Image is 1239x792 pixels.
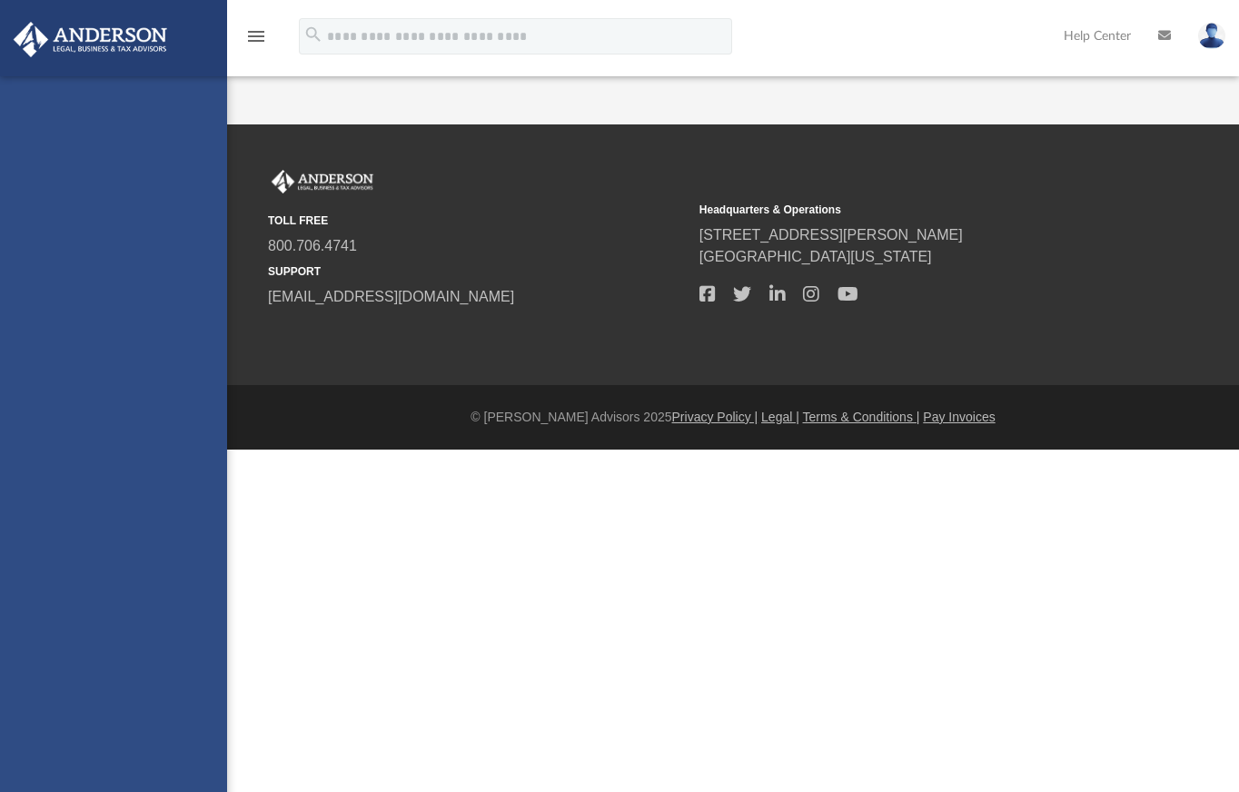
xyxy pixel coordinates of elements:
img: Anderson Advisors Platinum Portal [268,170,377,193]
a: Pay Invoices [923,410,995,424]
a: Legal | [761,410,799,424]
a: [GEOGRAPHIC_DATA][US_STATE] [699,249,932,264]
a: Privacy Policy | [672,410,758,424]
a: 800.706.4741 [268,238,357,253]
small: Headquarters & Operations [699,202,1118,218]
small: TOLL FREE [268,213,687,229]
a: menu [245,35,267,47]
div: © [PERSON_NAME] Advisors 2025 [227,408,1239,427]
a: [STREET_ADDRESS][PERSON_NAME] [699,227,963,243]
img: User Pic [1198,23,1225,49]
i: menu [245,25,267,47]
small: SUPPORT [268,263,687,280]
a: [EMAIL_ADDRESS][DOMAIN_NAME] [268,289,514,304]
img: Anderson Advisors Platinum Portal [8,22,173,57]
a: Terms & Conditions | [803,410,920,424]
i: search [303,25,323,45]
